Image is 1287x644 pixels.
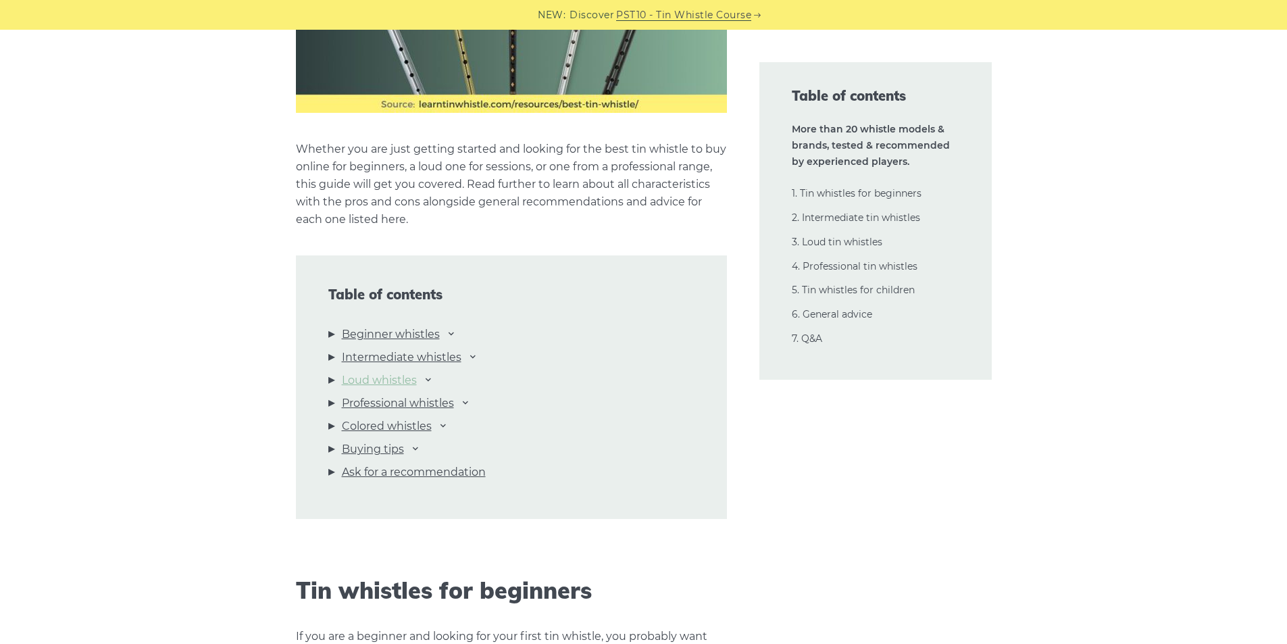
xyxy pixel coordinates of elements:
p: Whether you are just getting started and looking for the best tin whistle to buy online for begin... [296,141,727,228]
a: Intermediate whistles [342,349,461,366]
span: Discover [570,7,614,23]
strong: More than 20 whistle models & brands, tested & recommended by experienced players. [792,123,950,168]
a: Buying tips [342,441,404,458]
a: Loud whistles [342,372,417,389]
span: Table of contents [792,86,959,105]
a: Ask for a recommendation [342,464,486,481]
a: PST10 - Tin Whistle Course [616,7,751,23]
a: Colored whistles [342,418,432,435]
a: 4. Professional tin whistles [792,260,917,272]
span: Table of contents [328,287,695,303]
span: NEW: [538,7,565,23]
a: 6. General advice [792,308,872,320]
a: 3. Loud tin whistles [792,236,882,248]
a: Professional whistles [342,395,454,412]
a: 1. Tin whistles for beginners [792,187,922,199]
a: 7. Q&A [792,332,822,345]
a: 2. Intermediate tin whistles [792,212,920,224]
a: 5. Tin whistles for children [792,284,915,296]
h2: Tin whistles for beginners [296,577,727,605]
a: Beginner whistles [342,326,440,343]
